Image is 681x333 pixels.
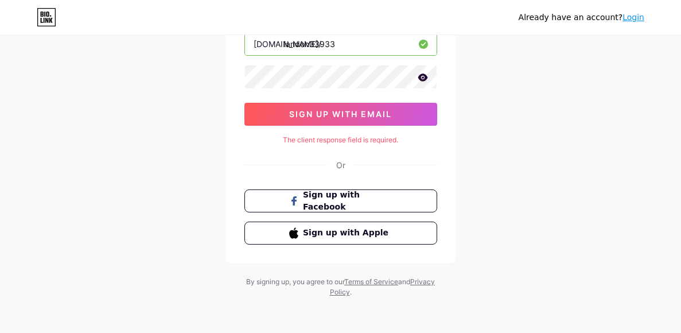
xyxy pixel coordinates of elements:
button: Sign up with Apple [244,222,437,245]
span: sign up with email [289,109,392,119]
div: Or [336,159,345,171]
div: [DOMAIN_NAME]/ [254,38,321,50]
button: Sign up with Facebook [244,189,437,212]
div: Already have an account? [519,11,644,24]
span: Sign up with Apple [303,227,392,239]
div: By signing up, you agree to our and . [243,277,438,297]
a: Login [622,13,644,22]
button: sign up with email [244,103,437,126]
span: Sign up with Facebook [303,189,392,213]
input: username [245,32,437,55]
a: Privacy Policy [330,277,435,296]
div: The client response field is required. [244,135,437,145]
a: Terms of Service [344,277,398,286]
